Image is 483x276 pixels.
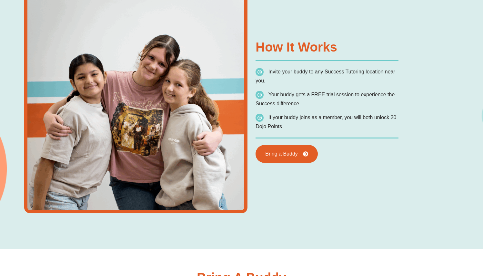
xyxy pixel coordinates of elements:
img: icon-list.png [256,114,264,122]
span: Bring a Buddy [265,151,298,157]
span: If your buddy joins as a member, you will both unlock 20 Dojo Points [256,115,396,129]
h3: How it works [256,41,398,53]
span: Your buddy gets a FREE trial session to experience the Success difference [256,92,395,106]
iframe: Chat Widget [372,203,483,276]
a: Bring a Buddy [256,145,318,163]
span: Invite your buddy to any Success Tutoring location near you. [256,69,395,83]
img: icon-list.png [256,68,264,76]
img: icon-list.png [256,91,264,99]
